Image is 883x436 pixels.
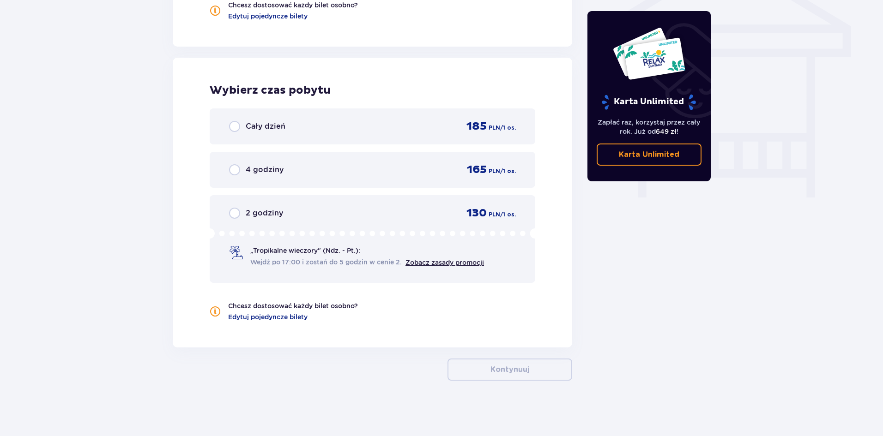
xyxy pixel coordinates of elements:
p: / 1 os. [500,210,516,219]
p: „Tropikalne wieczory" (Ndz. - Pt.): [250,246,360,255]
p: PLN [489,210,500,219]
p: 2 godziny [246,208,283,218]
p: 4 godziny [246,165,284,175]
p: Chcesz dostosować każdy bilet osobno? [228,0,358,10]
span: 649 zł [656,128,677,135]
p: Karta Unlimited [601,94,697,110]
p: PLN [489,167,500,175]
p: 130 [466,206,487,220]
a: Edytuj pojedyncze bilety [228,12,308,21]
a: Karta Unlimited [597,143,702,166]
p: Karta Unlimited [619,149,679,160]
a: Edytuj pojedyncze bilety [228,312,308,322]
span: Wejdź po 17:00 i zostań do 5 godzin w cenie 2. [250,257,402,267]
p: Kontynuuj [490,364,529,375]
p: Cały dzień [246,121,285,131]
button: Kontynuuj [448,358,572,381]
p: / 1 os. [500,167,516,175]
p: / 1 os. [500,124,516,132]
p: Zapłać raz, korzystaj przez cały rok. Już od ! [597,118,702,136]
p: PLN [489,124,500,132]
p: 185 [466,119,487,133]
p: 165 [467,163,487,177]
p: Chcesz dostosować każdy bilet osobno? [228,301,358,311]
p: Wybierz czas pobytu [210,84,535,97]
a: Zobacz zasady promocji [405,259,484,266]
